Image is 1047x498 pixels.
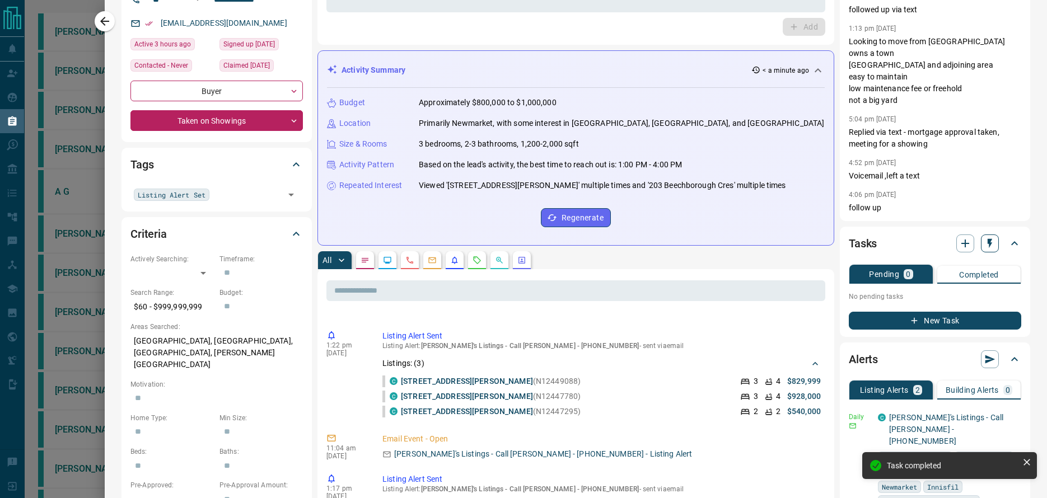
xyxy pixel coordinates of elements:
[130,220,303,247] div: Criteria
[421,342,639,350] span: [PERSON_NAME]'s Listings - Call [PERSON_NAME] - [PHONE_NUMBER]
[849,159,896,167] p: 4:52 pm [DATE]
[283,187,299,203] button: Open
[849,191,896,199] p: 4:06 pm [DATE]
[849,230,1021,257] div: Tasks
[419,97,557,109] p: Approximately $800,000 to $1,000,000
[130,225,167,243] h2: Criteria
[776,391,780,402] p: 4
[401,377,533,386] a: [STREET_ADDRESS][PERSON_NAME]
[787,391,821,402] p: $928,000
[138,189,205,200] span: Listing Alert Set
[326,349,366,357] p: [DATE]
[849,126,1021,150] p: Replied via text - mortgage approval taken, meeting for a showing
[946,386,999,394] p: Building Alerts
[219,38,303,54] div: Mon Dec 30 2024
[382,485,821,493] p: Listing Alert : - sent via email
[517,256,526,265] svg: Agent Actions
[130,413,214,423] p: Home Type:
[401,392,533,401] a: [STREET_ADDRESS][PERSON_NAME]
[428,256,437,265] svg: Emails
[339,97,365,109] p: Budget
[326,444,366,452] p: 11:04 am
[541,208,611,227] button: Regenerate
[219,254,303,264] p: Timeframe:
[419,159,682,171] p: Based on the lead's activity, the best time to reach out is: 1:00 PM - 4:00 PM
[849,170,1021,182] p: Voicemail ,left a text
[130,298,214,316] p: $60 - $999,999,999
[754,406,758,417] p: 2
[849,234,877,252] h2: Tasks
[134,39,191,50] span: Active 3 hours ago
[322,256,331,264] p: All
[849,412,871,422] p: Daily
[419,118,824,129] p: Primarily Newmarket, with some interest in [GEOGRAPHIC_DATA], [GEOGRAPHIC_DATA], and [GEOGRAPHIC_...
[401,375,581,387] p: (N12449088)
[849,202,1021,214] p: follow up
[382,358,424,369] p: Listings: ( 3 )
[382,342,821,350] p: Listing Alert : - sent via email
[130,288,214,298] p: Search Range:
[130,254,214,264] p: Actively Searching:
[959,271,999,279] p: Completed
[130,322,303,332] p: Areas Searched:
[382,473,821,485] p: Listing Alert Sent
[473,256,482,265] svg: Requests
[130,480,214,490] p: Pre-Approved:
[134,60,188,71] span: Contacted - Never
[342,64,405,76] p: Activity Summary
[326,341,366,349] p: 1:22 pm
[776,406,780,417] p: 2
[130,38,214,54] div: Wed Oct 15 2025
[849,4,1021,16] p: followed up via text
[849,346,1021,373] div: Alerts
[390,407,398,415] div: condos.ca
[326,485,366,492] p: 1:17 pm
[326,452,366,460] p: [DATE]
[219,480,303,490] p: Pre-Approval Amount:
[339,118,371,129] p: Location
[401,407,533,416] a: [STREET_ADDRESS][PERSON_NAME]
[219,59,303,75] div: Mon Dec 30 2024
[1006,386,1010,394] p: 0
[849,422,857,430] svg: Email
[849,288,1021,305] p: No pending tasks
[401,391,581,402] p: (N12447780)
[130,156,153,173] h2: Tags
[419,138,579,150] p: 3 bedrooms, 2-3 bathrooms, 1,200-2,000 sqft
[763,65,809,76] p: < a minute ago
[754,391,758,402] p: 3
[130,110,303,131] div: Taken on Showings
[382,433,821,445] p: Email Event - Open
[390,392,398,400] div: condos.ca
[495,256,504,265] svg: Opportunities
[915,386,920,394] p: 2
[401,406,581,417] p: (N12447295)
[382,330,821,342] p: Listing Alert Sent
[776,375,780,387] p: 4
[383,256,392,265] svg: Lead Browsing Activity
[887,461,1018,470] div: Task completed
[219,288,303,298] p: Budget:
[223,60,270,71] span: Claimed [DATE]
[754,375,758,387] p: 3
[130,332,303,374] p: [GEOGRAPHIC_DATA], [GEOGRAPHIC_DATA], [GEOGRAPHIC_DATA], [PERSON_NAME][GEOGRAPHIC_DATA]
[339,159,394,171] p: Activity Pattern
[906,270,910,278] p: 0
[849,36,1021,106] p: Looking to move from [GEOGRAPHIC_DATA] owns a town [GEOGRAPHIC_DATA] and adjoining area easy to m...
[130,151,303,178] div: Tags
[849,312,1021,330] button: New Task
[849,350,878,368] h2: Alerts
[382,353,821,374] div: Listings: (3)
[889,413,1003,445] a: [PERSON_NAME]'s Listings - Call [PERSON_NAME] - [PHONE_NUMBER]
[421,485,639,493] span: [PERSON_NAME]'s Listings - Call [PERSON_NAME] - [PHONE_NUMBER]
[787,406,821,417] p: $540,000
[327,60,825,81] div: Activity Summary< a minute ago
[361,256,370,265] svg: Notes
[390,377,398,385] div: condos.ca
[145,20,153,27] svg: Email Verified
[219,447,303,457] p: Baths:
[339,138,387,150] p: Size & Rooms
[878,414,886,421] div: condos.ca
[130,447,214,457] p: Beds:
[394,448,692,460] p: [PERSON_NAME]'s Listings - Call [PERSON_NAME] - [PHONE_NUMBER] - Listing Alert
